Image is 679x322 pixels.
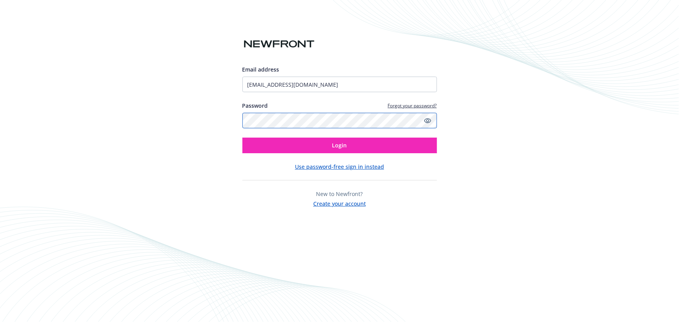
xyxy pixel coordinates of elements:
[295,163,384,171] button: Use password-free sign in instead
[388,102,437,109] a: Forgot your password?
[313,198,366,208] button: Create your account
[423,116,432,125] a: Show password
[332,142,347,149] span: Login
[242,138,437,153] button: Login
[242,77,437,92] input: Enter your email
[242,37,316,51] img: Newfront logo
[242,113,437,128] input: Enter your password
[316,190,363,198] span: New to Newfront?
[242,66,279,73] span: Email address
[242,101,268,110] label: Password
